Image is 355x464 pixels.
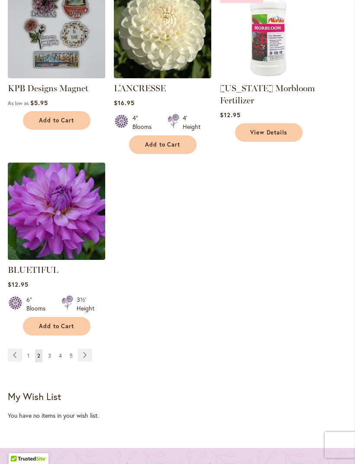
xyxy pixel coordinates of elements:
[8,411,347,420] div: You have no items in your wish list.
[8,253,105,262] a: Bluetiful
[37,352,40,359] span: 2
[220,83,315,106] a: [US_STATE] Morbloom Fertilizer
[183,114,200,131] div: 4' Height
[129,135,197,154] button: Add to Cart
[8,390,61,403] strong: My Wish List
[114,83,166,93] a: L'ANCRESSE
[8,265,58,275] a: BLUETIFUL
[8,163,105,260] img: Bluetiful
[8,83,88,93] a: KPB Designs Magnet
[8,280,29,288] span: $12.95
[6,433,31,458] iframe: Launch Accessibility Center
[220,72,317,80] a: Alaska Morbloom Fertilizer Sold Out
[145,141,181,148] span: Add to Cart
[68,349,75,362] a: 5
[57,349,64,362] a: 4
[77,295,94,313] div: 3½' Height
[114,99,135,107] span: $16.95
[8,100,29,106] span: As low as
[59,352,62,359] span: 4
[23,317,90,336] button: Add to Cart
[30,99,48,107] span: $5.95
[39,323,74,330] span: Add to Cart
[25,349,32,362] a: 1
[26,295,51,313] div: 6" Blooms
[23,111,90,130] button: Add to Cart
[114,72,211,80] a: L'ANCRESSE
[132,114,157,131] div: 4" Blooms
[250,129,287,136] span: View Details
[39,117,74,124] span: Add to Cart
[48,352,51,359] span: 3
[8,72,105,80] a: KPB Designs Magnet
[27,352,29,359] span: 1
[220,111,241,119] span: $12.95
[235,123,303,142] a: View Details
[70,352,73,359] span: 5
[46,349,53,362] a: 3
